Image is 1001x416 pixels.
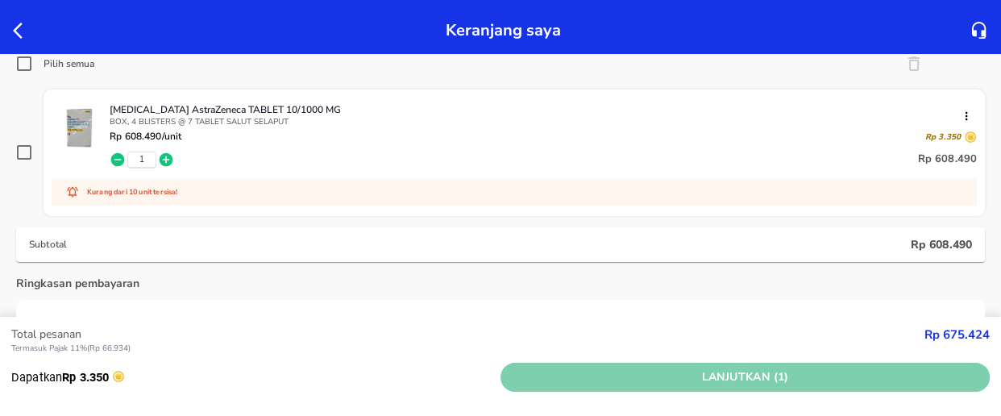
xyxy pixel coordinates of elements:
[35,316,88,331] p: Jalur Kredit
[29,238,910,251] p: Subtotal
[52,103,105,156] img: XIGDUO XR AstraZeneca TABLET 10/1000 MG
[925,131,961,143] p: Rp 3.350
[110,103,964,116] p: [MEDICAL_DATA] AstraZeneca TABLET 10/1000 MG
[910,237,972,252] p: Rp 608.490
[11,326,924,343] p: Total pesanan
[500,363,990,393] button: Lanjutkan (1)
[917,150,977,169] p: Rp 608.490
[11,343,924,355] p: Termasuk Pajak 11% ( Rp 66.934 )
[110,131,181,142] p: Rp 608.490 /unit
[44,57,94,70] div: Pilih semua
[62,370,109,385] strong: Rp 3.350
[507,368,983,388] span: Lanjutkan (1)
[52,178,977,206] div: Kurang dari 10 unit tersisa!
[924,327,990,343] strong: Rp 675.424
[16,275,139,292] p: Ringkasan pembayaran
[110,116,977,127] p: BOX, 4 BLISTERS @ 7 TABLET SALUT SELAPUT
[139,154,144,165] button: 1
[11,368,500,386] p: Dapatkan
[446,16,561,44] p: Keranjang saya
